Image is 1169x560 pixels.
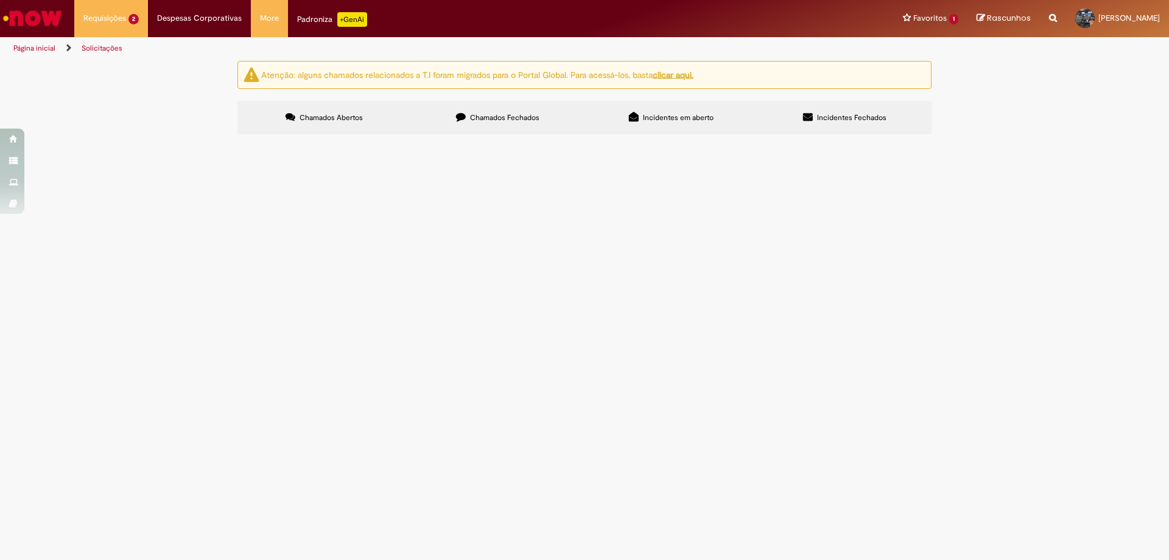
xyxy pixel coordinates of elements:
span: 2 [128,14,139,24]
a: clicar aqui. [653,69,693,80]
ul: Trilhas de página [9,37,770,60]
div: Padroniza [297,12,367,27]
span: 1 [949,14,958,24]
span: Favoritos [913,12,947,24]
a: Rascunhos [977,13,1031,24]
span: Incidentes Fechados [817,113,886,122]
ng-bind-html: Atenção: alguns chamados relacionados a T.I foram migrados para o Portal Global. Para acessá-los,... [261,69,693,80]
span: [PERSON_NAME] [1098,13,1160,23]
span: Chamados Fechados [470,113,539,122]
span: More [260,12,279,24]
span: Chamados Abertos [300,113,363,122]
span: Rascunhos [987,12,1031,24]
span: Despesas Corporativas [157,12,242,24]
img: ServiceNow [1,6,64,30]
a: Solicitações [82,43,122,53]
span: Incidentes em aberto [643,113,714,122]
p: +GenAi [337,12,367,27]
a: Página inicial [13,43,55,53]
span: Requisições [83,12,126,24]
